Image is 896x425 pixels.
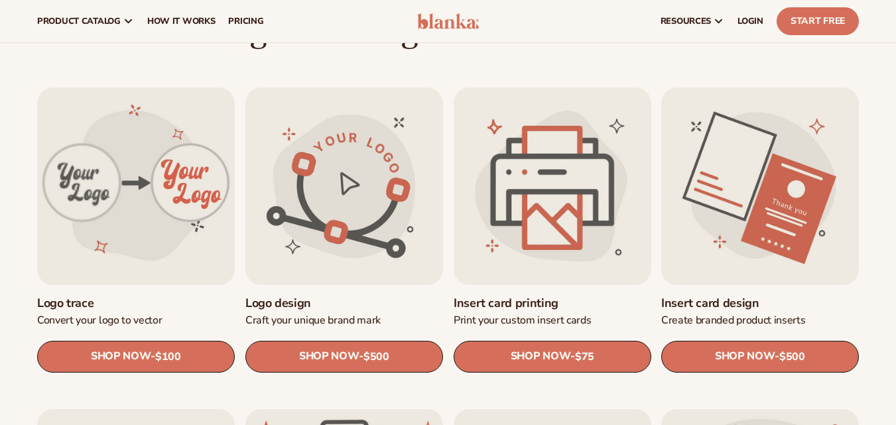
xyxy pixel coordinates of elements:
span: $500 [779,350,805,363]
span: How It Works [147,16,216,27]
a: Logo design [245,295,443,310]
a: Start Free [777,7,859,35]
span: $500 [363,350,389,363]
a: Insert card printing [454,295,651,310]
span: SHOP NOW [715,350,775,363]
a: Logo trace [37,295,235,310]
a: SHOP NOW- $500 [245,340,443,372]
span: product catalog [37,16,121,27]
span: LOGIN [737,16,763,27]
a: SHOP NOW- $75 [454,340,651,372]
a: SHOP NOW- $500 [661,340,859,372]
span: SHOP NOW [91,350,151,363]
span: pricing [228,16,263,27]
a: Insert card design [661,295,859,310]
span: resources [661,16,711,27]
span: $100 [155,350,181,363]
img: logo [417,13,480,29]
span: SHOP NOW [510,350,570,363]
span: $75 [574,350,594,363]
a: SHOP NOW- $100 [37,340,235,372]
span: SHOP NOW [299,350,359,363]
